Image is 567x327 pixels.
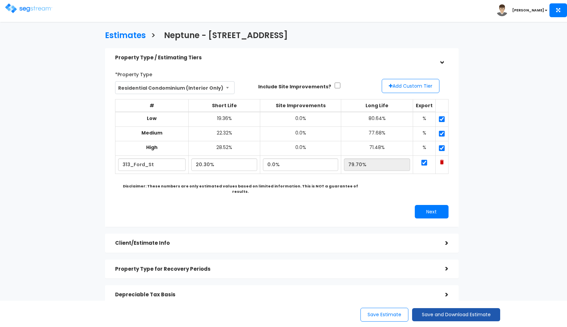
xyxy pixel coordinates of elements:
h5: Depreciable Tax Basis [115,292,435,298]
h5: Client/Estimate Info [115,240,435,246]
div: > [435,290,449,300]
th: Site Improvements [260,99,341,112]
td: 80.64% [341,112,413,126]
img: avatar.png [496,4,508,16]
div: > [436,51,447,64]
span: Residential Condominium (Interior Only) [115,82,235,94]
b: Low [147,115,157,122]
label: Include Site Improvements? [258,83,331,90]
b: High [146,144,158,151]
td: 28.52% [189,141,260,155]
td: 22.32% [189,126,260,141]
td: 0.0% [260,112,341,126]
a: Estimates [100,24,146,45]
td: 19.36% [189,112,260,126]
label: *Property Type [115,69,152,78]
td: 71.48% [341,141,413,155]
h3: Estimates [105,31,146,41]
img: Trash Icon [440,160,444,165]
b: Medium [141,129,162,136]
td: 0.0% [260,126,341,141]
b: Disclaimer: These numbers are only estimated values based on limited information. This is NOT a g... [123,183,358,194]
img: logo.png [5,3,52,13]
span: Residential Condominium (Interior Only) [115,81,235,94]
th: Export [413,99,436,112]
td: 77.68% [341,126,413,141]
div: > [435,264,449,274]
td: % [413,112,436,126]
td: % [413,126,436,141]
td: % [413,141,436,155]
button: Save and Download Estimate [412,308,500,321]
button: Add Custom Tier [382,79,439,93]
h3: > [151,31,156,41]
h5: Property Type / Estimating Tiers [115,55,435,61]
div: > [435,238,449,248]
h3: Neptune - [STREET_ADDRESS] [164,31,288,41]
th: # [115,99,189,112]
a: Neptune - [STREET_ADDRESS] [159,24,288,45]
td: 0.0% [260,141,341,155]
h5: Property Type for Recovery Periods [115,266,435,272]
th: Short Life [189,99,260,112]
button: Next [415,205,449,218]
button: Save Estimate [360,308,408,322]
b: [PERSON_NAME] [512,8,544,13]
th: Long Life [341,99,413,112]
